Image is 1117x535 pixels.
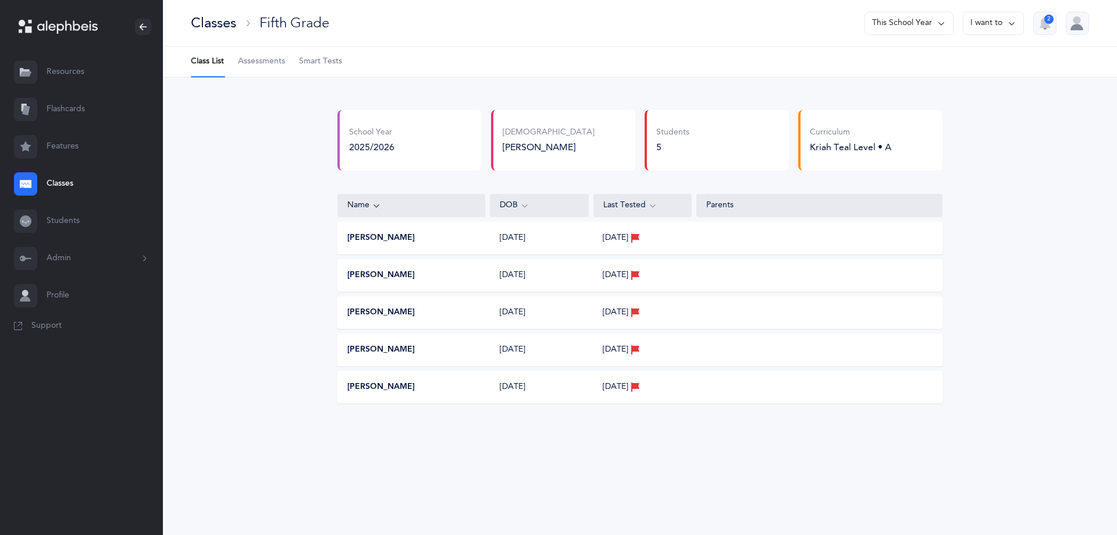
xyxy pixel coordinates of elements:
[347,344,415,356] button: [PERSON_NAME]
[347,232,415,244] button: [PERSON_NAME]
[603,307,628,318] span: [DATE]
[490,270,589,281] div: [DATE]
[259,13,329,33] div: Fifth Grade
[490,307,589,318] div: [DATE]
[865,12,954,35] button: This School Year
[31,320,62,332] span: Support
[503,141,626,154] div: [PERSON_NAME]
[347,381,415,393] button: [PERSON_NAME]
[191,13,236,33] div: Classes
[603,232,628,244] span: [DATE]
[1044,15,1054,24] div: 2
[810,127,891,139] div: Curriculum
[347,199,475,212] div: Name
[603,199,682,212] div: Last Tested
[656,141,689,154] div: 5
[490,381,589,393] div: [DATE]
[706,200,933,211] div: Parents
[299,56,342,68] span: Smart Tests
[656,127,689,139] div: Students
[490,344,589,356] div: [DATE]
[349,127,394,139] div: School Year
[347,270,415,281] button: [PERSON_NAME]
[500,199,579,212] div: DOB
[347,307,415,318] button: [PERSON_NAME]
[603,381,628,393] span: [DATE]
[490,232,589,244] div: [DATE]
[810,141,891,154] div: Kriah Teal Level • A
[603,344,628,356] span: [DATE]
[603,270,628,281] span: [DATE]
[963,12,1024,35] button: I want to
[238,56,285,68] span: Assessments
[1033,12,1056,35] button: 2
[503,127,626,139] div: [DEMOGRAPHIC_DATA]
[349,141,394,154] div: 2025/2026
